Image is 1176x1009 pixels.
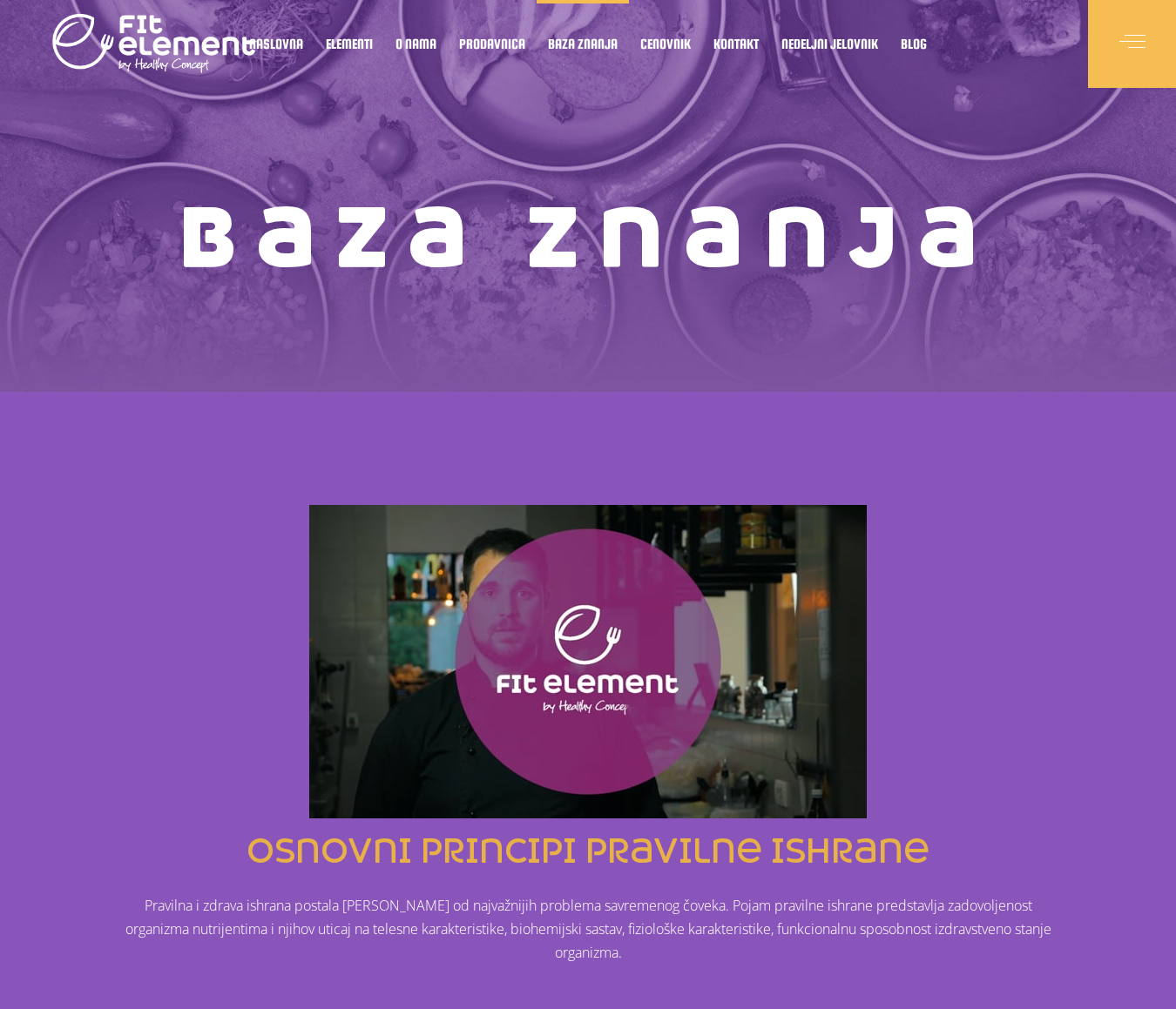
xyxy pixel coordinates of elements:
[326,39,373,48] span: Elementi
[247,831,929,872] a: Osnovni principi pravilne ishrane
[901,39,927,48] span: Blog
[640,39,691,48] span: Cenovnik
[109,200,1067,279] h1: Baza znanja
[713,39,759,48] span: Kontakt
[249,39,303,48] span: Naslovna
[459,39,525,48] span: Prodavnica
[395,39,436,48] span: O nama
[118,894,1058,965] p: Pravilna i zdrava ishrana postala [PERSON_NAME] od najvažnijih problema savremenog čoveka. Pojam ...
[781,39,878,48] span: Nedeljni jelovnik
[548,39,618,48] span: Baza znanja
[52,9,257,78] img: logo light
